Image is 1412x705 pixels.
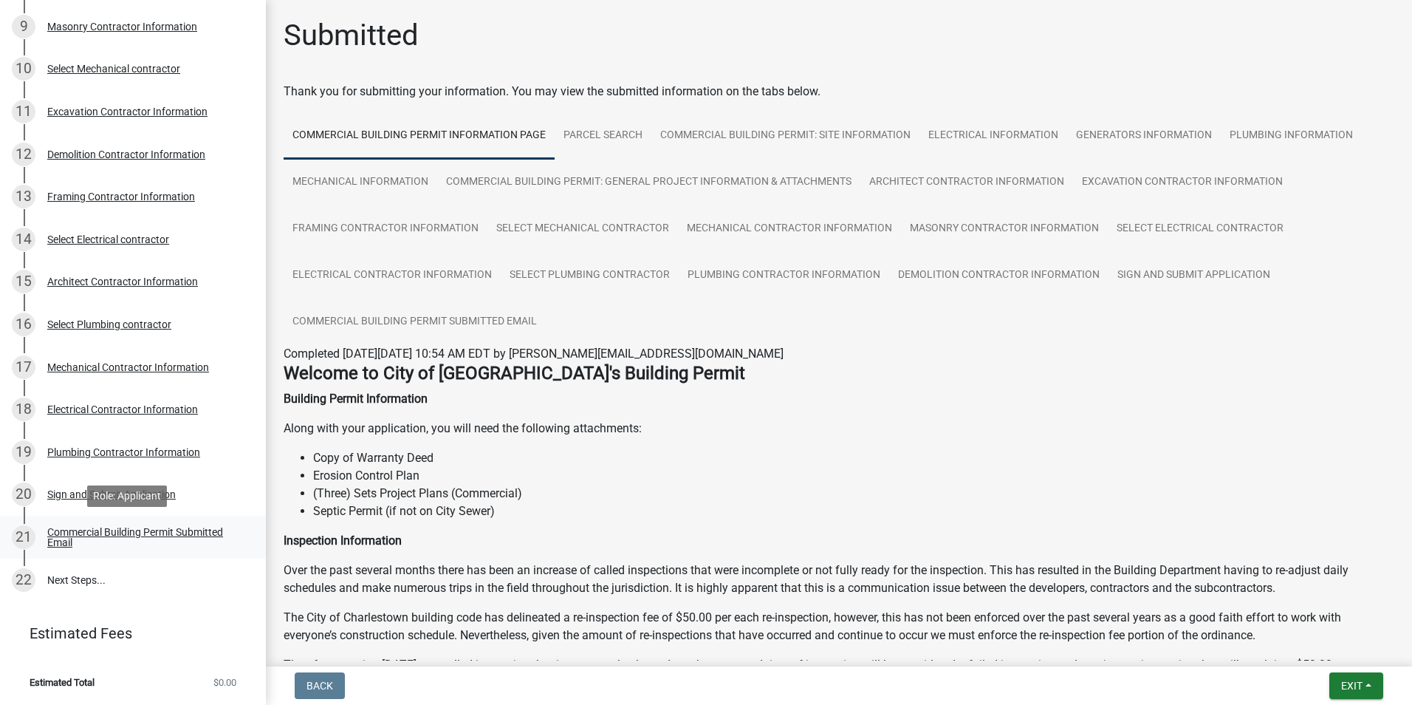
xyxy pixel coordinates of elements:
[1073,159,1292,206] a: Excavation Contractor Information
[1108,252,1279,299] a: Sign and Submit Application
[901,205,1108,253] a: Masonry Contractor Information
[47,362,209,372] div: Mechanical Contractor Information
[213,678,236,687] span: $0.00
[306,680,333,692] span: Back
[47,489,176,500] div: Sign and Submit Application
[284,299,546,346] a: Commercial Building Permit Submitted Email
[284,609,1394,644] p: The City of Charlestown building code has delineated a re-inspection fee of $50.00 per each re-in...
[284,347,784,361] span: Completed [DATE][DATE] 10:54 AM EDT by [PERSON_NAME][EMAIL_ADDRESS][DOMAIN_NAME]
[12,313,35,336] div: 16
[12,398,35,421] div: 18
[313,467,1394,485] li: Erosion Control Plan
[30,678,95,687] span: Estimated Total
[12,568,35,592] div: 22
[313,449,1394,467] li: Copy of Warranty Deed
[12,143,35,166] div: 12
[47,447,200,457] div: Plumbing Contractor Information
[284,159,437,206] a: Mechanical Information
[919,112,1067,160] a: Electrical Information
[47,106,208,117] div: Excavation Contractor Information
[284,392,428,406] strong: Building Permit Information
[295,672,345,699] button: Back
[1108,205,1292,253] a: Select Electrical contractor
[47,404,198,415] div: Electrical Contractor Information
[47,149,205,160] div: Demolition Contractor Information
[12,355,35,379] div: 17
[12,15,35,38] div: 9
[501,252,679,299] a: Select Plumbing contractor
[87,486,167,507] div: Role: Applicant
[47,319,171,330] div: Select Plumbing contractor
[284,363,745,384] strong: Welcome to City of [GEOGRAPHIC_DATA]'s Building Permit
[1221,112,1362,160] a: Plumbing Information
[47,21,197,32] div: Masonry Contractor Information
[47,191,195,202] div: Framing Contractor Information
[284,420,1394,437] p: Along with your application, you will need the following attachments:
[487,205,678,253] a: Select Mechanical contractor
[678,205,901,253] a: Mechanical Contractor Information
[12,270,35,293] div: 15
[889,252,1108,299] a: Demolition Contractor Information
[284,562,1394,597] p: Over the past several months there has been an increase of called inspections that were incomplet...
[284,112,555,160] a: Commercial Building Permit Information Page
[12,525,35,549] div: 21
[313,485,1394,503] li: (Three) Sets Project Plans (Commercial)
[1341,680,1363,692] span: Exit
[437,159,860,206] a: Commercial Building Permit: General Project Information & Attachments
[679,252,889,299] a: Plumbing Contractor Information
[47,527,242,548] div: Commercial Building Permit Submitted Email
[284,83,1394,101] div: Thank you for submitting your information. You may view the submitted information on the tabs below.
[12,185,35,208] div: 13
[555,112,651,160] a: Parcel search
[12,483,35,506] div: 20
[284,18,419,53] h1: Submitted
[12,100,35,123] div: 11
[47,276,198,287] div: Architect Contractor Information
[284,534,402,548] strong: Inspection Information
[12,228,35,251] div: 14
[860,159,1073,206] a: Architect Contractor Information
[313,503,1394,520] li: Septic Permit (if not on City Sewer)
[284,656,1394,692] p: Therefore, starting [DATE] any called inspection that is not completely ready at the requested ti...
[12,440,35,464] div: 19
[47,234,169,245] div: Select Electrical contractor
[47,64,180,74] div: Select Mechanical contractor
[1329,672,1383,699] button: Exit
[12,57,35,81] div: 10
[12,619,242,648] a: Estimated Fees
[284,252,501,299] a: Electrical Contractor Information
[284,205,487,253] a: Framing Contractor Information
[1067,112,1221,160] a: Generators Information
[651,112,919,160] a: Commercial Building Permit: Site Information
